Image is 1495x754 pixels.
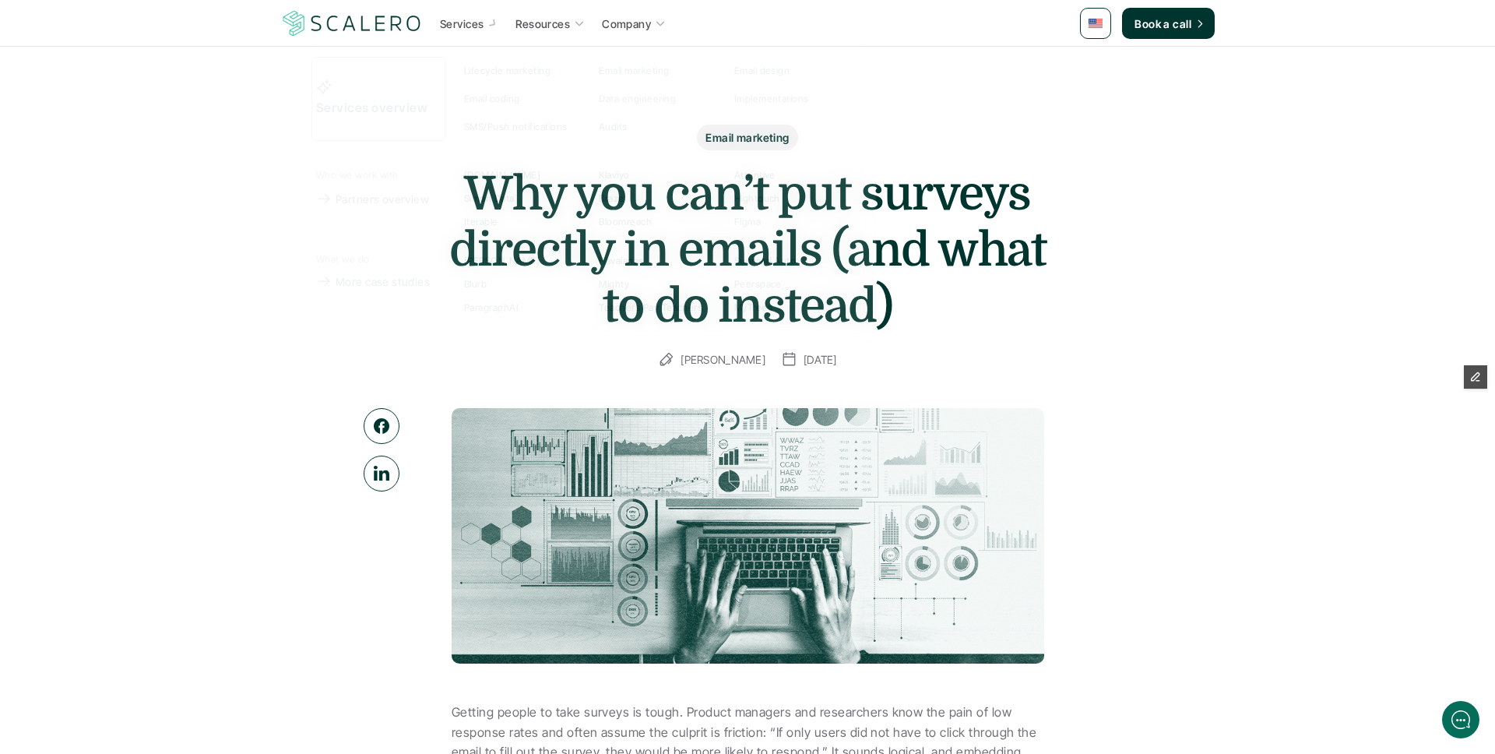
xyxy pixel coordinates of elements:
span: We run on Gist [130,499,197,509]
h1: Why you can’t put surveys directly in emails (and what to do instead) [436,166,1059,334]
p: Services [440,16,484,32]
button: />GIF [237,516,270,560]
p: Resources [515,16,570,32]
div: [PERSON_NAME]Back [DATE] [47,10,292,41]
a: Scalero company logo [280,9,424,37]
img: Scalero company logo [280,9,424,38]
p: Company [602,16,651,32]
a: Book a call [1122,8,1215,39]
p: Book a call [1134,16,1191,32]
p: [DATE] [804,350,837,369]
div: [PERSON_NAME] [58,10,161,27]
div: Back [DATE] [58,30,161,41]
iframe: gist-messenger-bubble-iframe [1442,701,1479,738]
p: [PERSON_NAME] [681,350,765,369]
p: Email marketing [705,129,789,146]
button: Edit Framer Content [1464,365,1487,389]
tspan: GIF [248,534,260,541]
g: /> [243,530,264,544]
